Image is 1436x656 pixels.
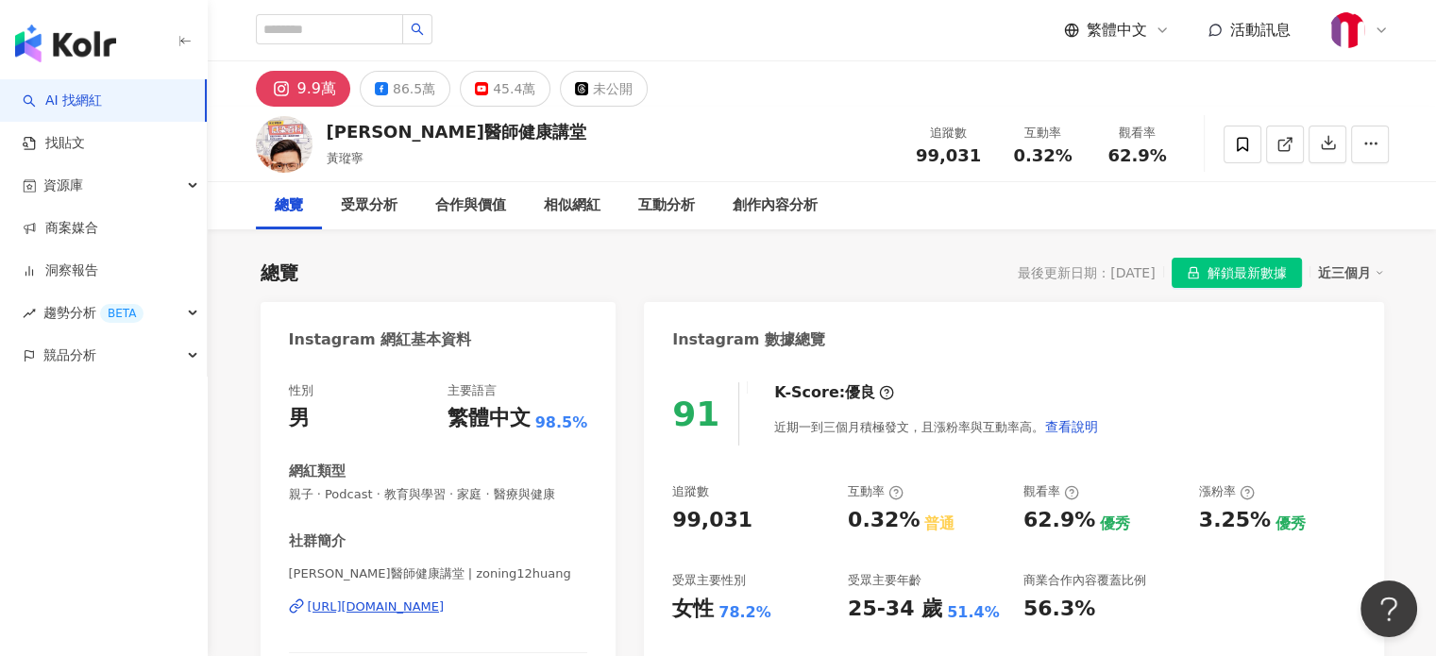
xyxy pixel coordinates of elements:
div: 普通 [924,513,955,534]
div: 9.9萬 [297,76,336,102]
a: 找貼文 [23,134,85,153]
div: Instagram 數據總覽 [672,329,825,350]
a: 商案媒合 [23,219,98,238]
span: 62.9% [1107,146,1166,165]
span: 98.5% [535,412,588,433]
div: 62.9% [1023,506,1095,535]
div: 總覽 [261,260,298,286]
button: 86.5萬 [360,71,450,107]
a: searchAI 找網紅 [23,92,102,110]
span: 競品分析 [43,334,96,377]
div: 互動分析 [638,194,695,217]
div: BETA [100,304,144,323]
div: 社群簡介 [289,531,346,551]
div: Instagram 網紅基本資料 [289,329,472,350]
span: 解鎖最新數據 [1208,259,1287,289]
div: 51.4% [947,602,1000,623]
div: [URL][DOMAIN_NAME] [308,598,445,615]
iframe: Help Scout Beacon - Open [1360,580,1417,637]
span: search [411,23,424,36]
div: 商業合作內容覆蓋比例 [1023,572,1146,589]
div: 受眾分析 [341,194,397,217]
div: 3.25% [1199,506,1271,535]
span: 黃瑽寧 [327,151,363,165]
a: [URL][DOMAIN_NAME] [289,598,588,615]
div: 優良 [845,382,875,403]
button: 未公開 [560,71,648,107]
span: 活動訊息 [1230,21,1291,39]
div: 主要語言 [448,382,497,399]
div: 優秀 [1276,513,1306,534]
div: 0.32% [848,506,920,535]
div: 受眾主要性別 [672,572,746,589]
div: 近期一到三個月積極發文，且漲粉率與互動率高。 [774,408,1099,446]
div: 男 [289,404,310,433]
span: 99,031 [916,145,981,165]
div: 56.3% [1023,595,1095,624]
div: 近三個月 [1318,261,1384,285]
a: 洞察報告 [23,261,98,280]
div: K-Score : [774,382,894,403]
span: 0.32% [1013,146,1072,165]
div: 86.5萬 [393,76,435,102]
span: 趨勢分析 [43,292,144,334]
span: [PERSON_NAME]醫師健康講堂 | zoning12huang [289,565,588,582]
div: 網紅類型 [289,462,346,481]
div: 最後更新日期：[DATE] [1018,265,1155,280]
div: 觀看率 [1023,483,1079,500]
div: 未公開 [593,76,633,102]
div: 女性 [672,595,714,624]
div: 總覽 [275,194,303,217]
div: 互動率 [1007,124,1079,143]
div: 相似網紅 [544,194,600,217]
button: 45.4萬 [460,71,550,107]
span: 查看說明 [1045,419,1098,434]
div: 互動率 [848,483,904,500]
img: logo [15,25,116,62]
img: MMdc_PPT.png [1329,12,1365,48]
div: 性別 [289,382,313,399]
div: 45.4萬 [493,76,535,102]
span: 繁體中文 [1087,20,1147,41]
button: 查看說明 [1044,408,1099,446]
div: 91 [672,395,719,433]
div: 99,031 [672,506,752,535]
div: 追蹤數 [913,124,985,143]
div: 優秀 [1100,513,1130,534]
span: lock [1187,266,1200,279]
div: 追蹤數 [672,483,709,500]
div: 觀看率 [1102,124,1174,143]
span: 親子 · Podcast · 教育與學習 · 家庭 · 醫療與健康 [289,486,588,503]
div: 繁體中文 [448,404,531,433]
img: KOL Avatar [256,116,313,173]
button: 解鎖最新數據 [1172,258,1302,288]
button: 9.9萬 [256,71,350,107]
div: 漲粉率 [1199,483,1255,500]
span: 資源庫 [43,164,83,207]
span: rise [23,307,36,320]
div: [PERSON_NAME]醫師健康講堂 [327,120,586,143]
div: 創作內容分析 [733,194,818,217]
div: 25-34 歲 [848,595,942,624]
div: 合作與價值 [435,194,506,217]
div: 受眾主要年齡 [848,572,921,589]
div: 78.2% [718,602,771,623]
